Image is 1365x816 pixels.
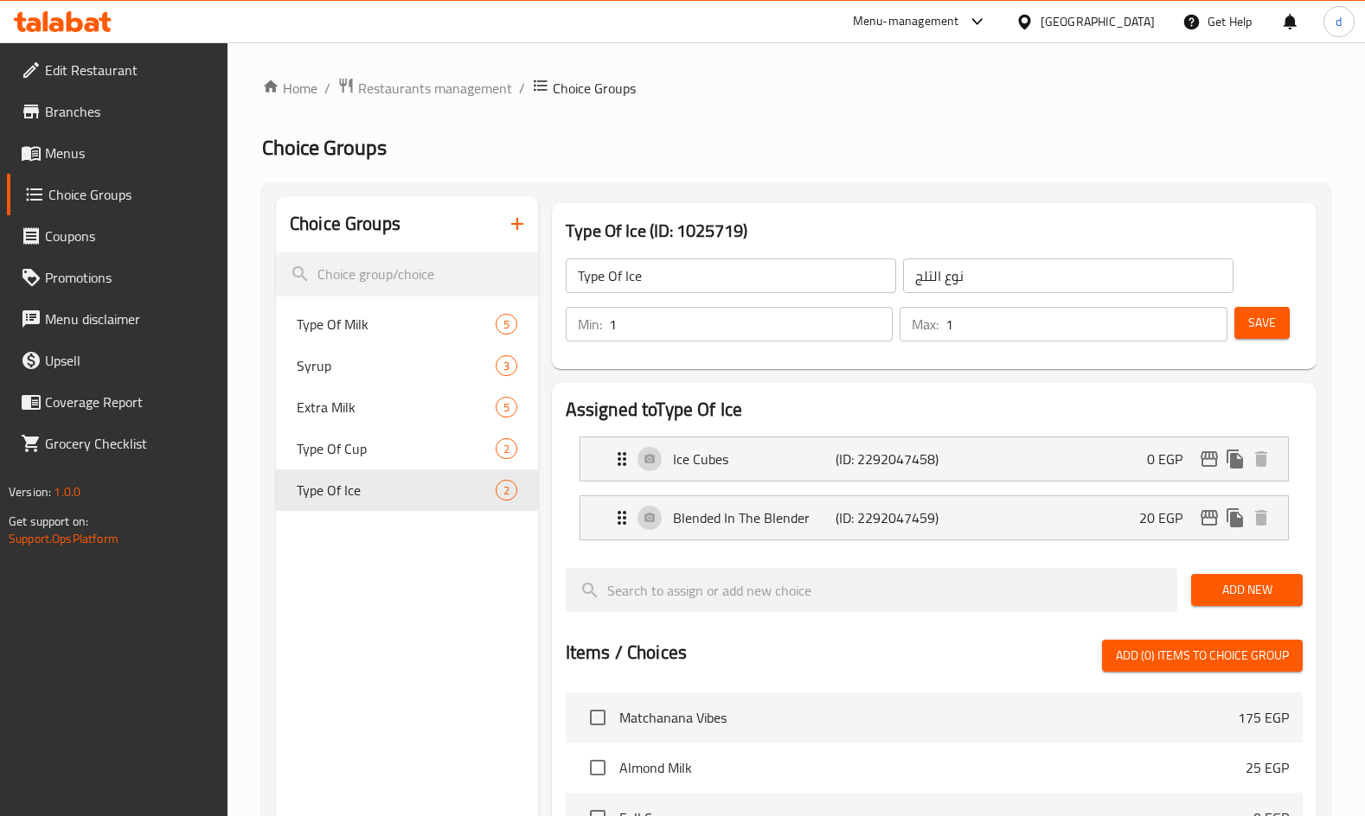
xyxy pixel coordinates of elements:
[7,91,228,132] a: Branches
[1222,505,1248,531] button: duplicate
[1196,505,1222,531] button: edit
[580,496,1288,539] div: Expand
[276,252,538,296] input: search
[836,449,945,469] p: (ID: 2292047458)
[580,699,616,736] span: Select choice
[297,438,496,459] span: Type Of Cup
[297,314,496,335] span: Type Of Milk
[1191,574,1303,606] button: Add New
[553,78,636,99] span: Choice Groups
[497,316,516,333] span: 5
[7,215,228,257] a: Coupons
[262,128,387,167] span: Choice Groups
[566,217,1303,245] h3: Type Of Ice (ID: 1025719)
[45,309,215,329] span: Menu disclaimer
[1234,307,1290,339] button: Save
[566,488,1303,547] li: Expand
[619,757,1246,778] span: Almond Milk
[673,449,836,469] p: Ice Cubes
[262,78,317,99] a: Home
[48,184,215,205] span: Choice Groups
[566,430,1303,488] li: Expand
[566,568,1178,612] input: search
[496,438,517,459] div: Choices
[45,392,215,412] span: Coverage Report
[1248,505,1274,531] button: delete
[7,49,228,91] a: Edit Restaurant
[580,437,1288,481] div: Expand
[7,257,228,298] a: Promotions
[7,340,228,381] a: Upsell
[580,749,616,786] span: Select choice
[1102,640,1303,672] button: Add (0) items to choice group
[1116,645,1289,666] span: Add (0) items to choice group
[619,707,1238,728] span: Matchanana Vibes
[1139,507,1196,528] p: 20 EGP
[912,314,939,335] p: Max:
[337,77,512,99] a: Restaurants management
[853,11,959,32] div: Menu-management
[496,480,517,500] div: Choices
[497,441,516,457] span: 2
[54,481,80,503] span: 1.0.0
[519,78,525,99] li: /
[297,355,496,376] span: Syrup
[497,358,516,374] span: 3
[9,510,88,532] span: Get support on:
[9,527,119,550] a: Support.OpsPlatform
[45,433,215,454] span: Grocery Checklist
[276,303,538,345] div: Type Of Milk5
[45,267,215,288] span: Promotions
[1248,312,1276,334] span: Save
[324,78,330,99] li: /
[276,386,538,428] div: Extra Milk5
[1147,449,1196,469] p: 0 EGP
[7,298,228,340] a: Menu disclaimer
[1222,446,1248,472] button: duplicate
[45,226,215,246] span: Coupons
[1246,757,1289,778] p: 25 EGP
[1041,12,1155,31] div: [GEOGRAPHIC_DATA]
[7,132,228,174] a: Menus
[1196,446,1222,472] button: edit
[45,350,215,371] span: Upsell
[358,78,512,99] span: Restaurants management
[262,77,1330,99] nav: breadcrumb
[276,469,538,511] div: Type Of Ice2
[1205,579,1289,601] span: Add New
[1238,707,1289,728] p: 175 EGP
[276,428,538,469] div: Type Of Cup2
[578,314,602,335] p: Min:
[7,423,228,464] a: Grocery Checklist
[497,399,516,416] span: 5
[497,482,516,499] span: 2
[9,481,51,503] span: Version:
[45,60,215,80] span: Edit Restaurant
[673,507,836,528] p: Blended In The Blender
[1336,12,1342,31] span: d
[836,507,945,528] p: (ID: 2292047459)
[566,640,687,666] h2: Items / Choices
[496,314,517,335] div: Choices
[45,101,215,122] span: Branches
[45,143,215,163] span: Menus
[276,345,538,386] div: Syrup3
[297,480,496,500] span: Type Of Ice
[7,174,228,215] a: Choice Groups
[496,355,517,376] div: Choices
[1248,446,1274,472] button: delete
[566,397,1303,423] h2: Assigned to Type Of Ice
[297,397,496,418] span: Extra Milk
[496,397,517,418] div: Choices
[290,211,401,237] h2: Choice Groups
[7,381,228,423] a: Coverage Report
